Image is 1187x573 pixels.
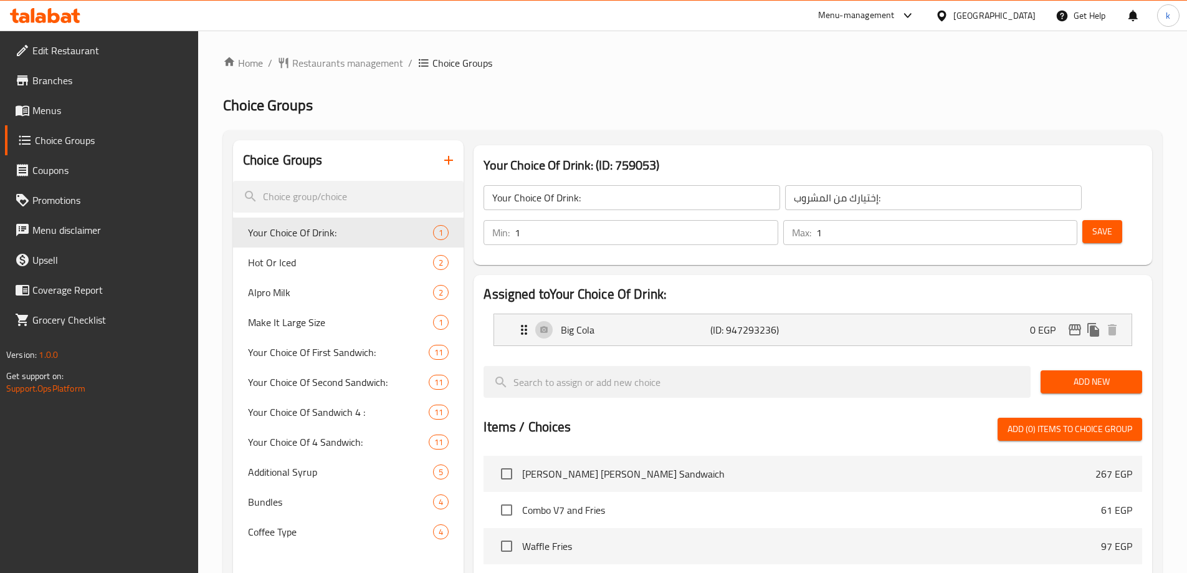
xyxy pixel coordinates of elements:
span: Grocery Checklist [32,312,188,327]
span: 4 [434,496,448,508]
p: 0 EGP [1030,322,1065,337]
div: Choices [433,315,449,330]
span: 2 [434,287,448,299]
span: 1 [434,317,448,329]
span: k [1166,9,1170,22]
h3: Your Choice Of Drink: (ID: 759053) [484,155,1142,175]
span: Your Choice Of First Sandwich: [248,345,429,360]
a: Restaurants management [277,55,403,70]
span: Bundles [248,494,434,509]
span: Coffee Type [248,524,434,539]
div: Expand [494,314,1132,345]
span: Hot Or Iced [248,255,434,270]
div: Additional Syrup5 [233,457,464,487]
a: Edit Restaurant [5,36,198,65]
div: Coffee Type4 [233,517,464,547]
span: 2 [434,257,448,269]
span: Upsell [32,253,188,267]
div: Alpro Milk2 [233,277,464,307]
h2: Choice Groups [243,151,323,170]
div: Choices [433,465,449,479]
button: duplicate [1084,320,1103,339]
span: Coupons [32,163,188,178]
span: Version: [6,347,37,363]
span: 11 [429,407,448,418]
div: Make It Large Size1 [233,307,464,337]
p: Big Cola [561,322,710,337]
p: (ID: 947293236) [710,322,810,337]
div: Choices [433,255,449,270]
span: Save [1092,224,1112,239]
span: Select choice [493,497,520,523]
span: Choice Groups [223,91,313,119]
button: Add New [1041,370,1142,393]
div: Choices [429,345,449,360]
span: Get support on: [6,368,64,384]
div: Choices [433,494,449,509]
span: 1 [434,227,448,239]
span: Select choice [493,461,520,487]
input: search [484,366,1031,398]
a: Menu disclaimer [5,215,198,245]
li: / [268,55,272,70]
span: Your Choice Of Second Sandwich: [248,375,429,390]
p: 267 EGP [1095,466,1132,481]
h2: Items / Choices [484,418,571,436]
div: Your Choice Of 4 Sandwich:11 [233,427,464,457]
p: 61 EGP [1101,503,1132,518]
span: Select choice [493,533,520,559]
span: 1.0.0 [39,347,58,363]
div: Choices [429,375,449,390]
div: Your Choice Of First Sandwich:11 [233,337,464,367]
li: / [408,55,412,70]
span: 11 [429,347,448,359]
span: Edit Restaurant [32,43,188,58]
p: 97 EGP [1101,539,1132,554]
span: Choice Groups [432,55,492,70]
div: Bundles4 [233,487,464,517]
p: Max: [792,225,811,240]
a: Menus [5,95,198,125]
a: Branches [5,65,198,95]
div: Your Choice Of Drink:1 [233,218,464,248]
a: Coverage Report [5,275,198,305]
span: Make It Large Size [248,315,434,330]
button: edit [1065,320,1084,339]
span: 11 [429,377,448,388]
a: Grocery Checklist [5,305,198,335]
button: Add (0) items to choice group [998,418,1142,441]
span: Menus [32,103,188,118]
div: Choices [433,524,449,539]
a: Promotions [5,185,198,215]
span: 5 [434,466,448,478]
a: Upsell [5,245,198,275]
a: Support.OpsPlatform [6,380,85,397]
div: Menu-management [818,8,895,23]
a: Home [223,55,263,70]
span: 11 [429,436,448,448]
nav: breadcrumb [223,55,1162,70]
span: Alpro Milk [248,285,434,300]
span: Your Choice Of Sandwich 4 : [248,405,429,420]
div: Choices [433,285,449,300]
span: Combo V7 and Fries [522,503,1101,518]
button: Save [1082,220,1122,243]
span: Additional Syrup [248,465,434,479]
span: 4 [434,526,448,538]
div: Your Choice Of Sandwich 4 :11 [233,397,464,427]
span: Promotions [32,193,188,208]
span: Menu disclaimer [32,223,188,238]
span: Branches [32,73,188,88]
span: Add New [1051,374,1132,390]
span: Add (0) items to choice group [1008,421,1132,437]
div: Choices [429,405,449,420]
li: Expand [484,309,1142,351]
a: Choice Groups [5,125,198,155]
div: Hot Or Iced2 [233,248,464,277]
p: Min: [492,225,510,240]
h2: Assigned to Your Choice Of Drink: [484,285,1142,304]
div: Choices [429,435,449,450]
span: Choice Groups [35,133,188,148]
a: Coupons [5,155,198,185]
span: Restaurants management [292,55,403,70]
